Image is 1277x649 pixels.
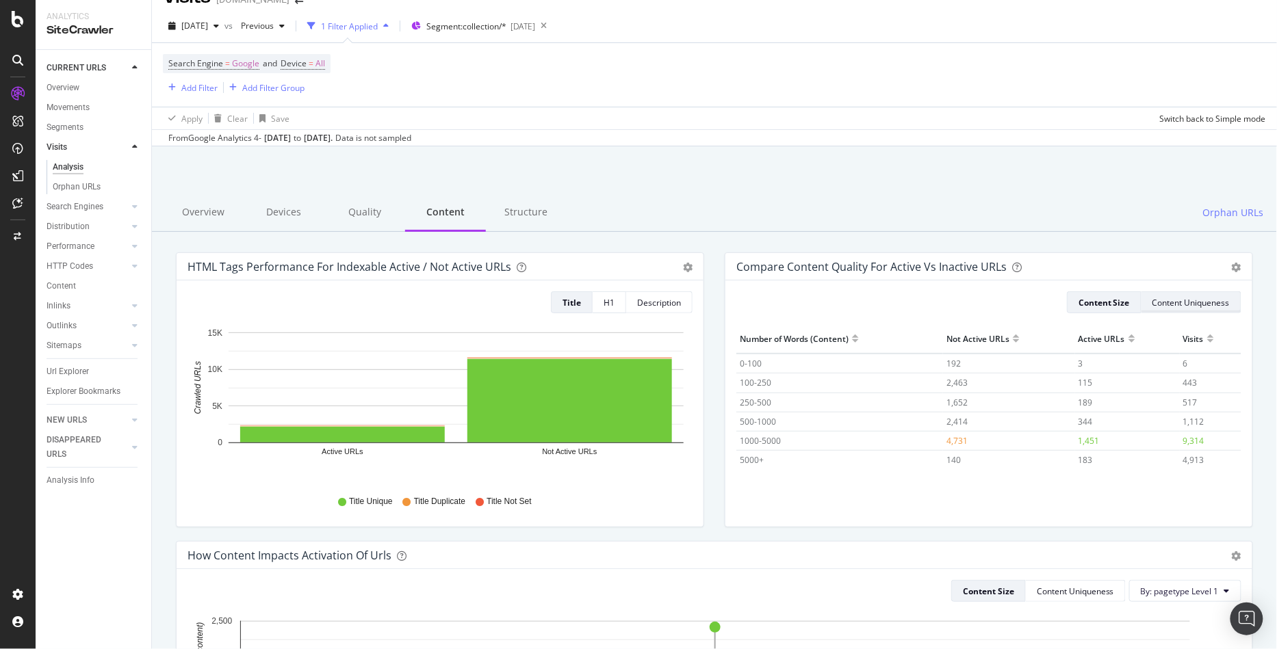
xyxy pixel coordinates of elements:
a: DISAPPEARED URLS [47,433,128,462]
span: 4,731 [946,435,968,447]
div: Content Uniqueness [1037,585,1114,597]
button: 1 Filter Applied [302,15,394,37]
text: 10K [208,365,222,375]
button: Description [626,291,693,313]
a: Movements [47,101,142,115]
a: Explorer Bookmarks [47,384,142,399]
div: [DATE] [511,21,535,32]
div: Title [563,297,581,308]
div: HTTP Codes [47,259,93,274]
a: Outlinks [47,319,128,333]
div: Content Uniqueness [1152,297,1230,308]
a: NEW URLS [47,413,128,427]
div: Overview [163,194,244,232]
a: Orphan URLs [53,180,142,194]
div: NEW URLS [47,413,87,427]
div: Analysis Info [47,473,94,488]
a: Sitemaps [47,339,128,353]
div: HTML Tags Performance for Indexable Active / Not Active URLs [188,260,511,274]
div: Switch back to Simple mode [1160,113,1266,124]
svg: A chart. [188,324,693,483]
div: [DATE] . [304,132,333,144]
button: Save [254,107,289,129]
span: 115 [1079,377,1093,388]
button: Content Uniqueness [1141,291,1241,313]
button: Content Size [1067,291,1141,313]
div: gear [683,263,693,272]
div: gear [1232,551,1241,561]
button: Add Filter Group [224,79,305,96]
span: All [315,54,325,73]
span: 344 [1079,416,1093,427]
button: Apply [163,107,203,129]
span: 1,652 [946,397,968,408]
a: Content [47,279,142,293]
div: [DATE] [264,132,291,144]
a: HTTP Codes [47,259,128,274]
span: Title Duplicate [414,496,466,507]
span: 0-100 [740,358,762,369]
span: 500-1000 [740,416,776,427]
a: Analysis Info [47,473,142,488]
button: Switch back to Simple mode [1155,107,1266,129]
span: 4,913 [1183,454,1204,466]
span: = [309,57,313,69]
div: Quality [324,194,405,232]
div: Search Engines [47,200,103,214]
div: Performance [47,239,94,254]
text: Active URLs [322,448,363,456]
div: Visits [47,140,67,155]
div: Content [47,279,76,293]
div: Not Active URLs [946,328,1009,349]
span: Google [232,54,259,73]
div: Inlinks [47,299,70,313]
div: Visits [1183,328,1204,349]
span: By: pagetype Level 1 [1141,585,1219,597]
button: Segment:collection/*[DATE] [406,15,535,37]
a: CURRENT URLS [47,61,128,75]
button: H1 [593,291,626,313]
div: H1 [604,297,615,308]
div: Url Explorer [47,365,89,379]
div: DISAPPEARED URLS [47,433,116,462]
div: SiteCrawler [47,23,140,38]
span: Orphan URLs [1203,206,1264,220]
div: Number of Words (Content) [740,328,849,349]
div: Content [405,194,486,232]
text: 15K [208,328,222,338]
div: Content Size [963,585,1014,597]
div: Add Filter [181,82,218,94]
div: Description [637,297,681,308]
div: gear [1232,263,1241,272]
button: By: pagetype Level 1 [1129,580,1241,602]
div: Analysis [53,160,83,174]
span: 3 [1079,358,1083,369]
div: Active URLs [1079,328,1125,349]
text: Not Active URLs [542,448,597,456]
div: Save [271,113,289,124]
div: Distribution [47,220,90,234]
button: Clear [209,107,248,129]
span: vs [224,20,235,31]
span: Previous [235,20,274,31]
span: 183 [1079,454,1093,466]
div: CURRENT URLS [47,61,106,75]
button: Content Size [951,580,1026,602]
span: = [225,57,230,69]
a: Visits [47,140,128,155]
span: 2,414 [946,416,968,427]
span: 100-250 [740,377,771,388]
span: 1,112 [1183,416,1204,427]
div: Compare Content Quality for Active vs Inactive URLs [736,260,1007,274]
text: Crawled URLs [193,362,203,414]
a: Distribution [47,220,128,234]
span: 1,451 [1079,435,1100,447]
div: Overview [47,81,79,95]
span: 189 [1079,397,1093,408]
div: Outlinks [47,319,77,333]
span: 2,463 [946,377,968,388]
div: How content impacts activation of urls [188,548,391,562]
div: Structure [486,194,567,232]
div: From Google Analytics 4 - to Data is not sampled [168,132,411,144]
